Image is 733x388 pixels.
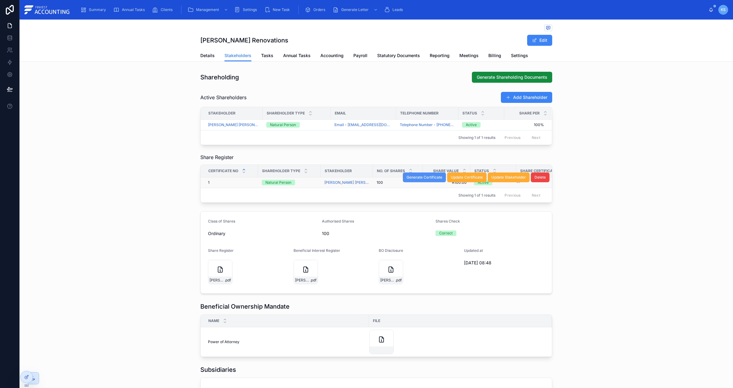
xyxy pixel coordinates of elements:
span: Power of Attorney [208,339,239,344]
span: [PERSON_NAME]-Renovations---Beneficial-Ownership-Disclosure [380,278,395,283]
span: File [373,318,380,323]
a: Generate Letter [331,4,381,15]
span: Accounting [320,53,344,59]
span: Annual Tasks [283,53,311,59]
span: Active Shareholders [200,94,246,101]
span: 1 [208,180,210,185]
span: Payroll [353,53,367,59]
button: Add Shareholder [501,92,552,103]
span: Tasks [261,53,273,59]
a: Telephone Number - [PHONE_NUMBER] [400,122,455,127]
a: [PERSON_NAME] [PERSON_NAME] [208,122,259,127]
span: Status [474,169,489,173]
span: Settings [243,7,257,12]
button: Update Stakeholder [488,172,530,182]
span: Reporting [430,53,450,59]
span: Share Value [433,169,459,173]
a: Natural Person [266,122,327,128]
span: Summary [89,7,106,12]
span: Share Certificate [520,169,557,173]
a: -- [516,180,560,185]
span: Statutory Documents [377,53,420,59]
h1: Beneficial Ownership Mandate [200,302,290,311]
span: Share Register [208,248,234,253]
h1: [PERSON_NAME] Renovations [200,36,288,45]
span: Stakeholder [325,169,352,173]
span: [PERSON_NAME]-Renovations---Beneficial-Interest-Register [295,278,310,283]
a: Billing [488,50,501,62]
span: Annual Tasks [122,7,145,12]
h1: Subsidiaries [200,365,236,374]
button: Delete [531,172,549,182]
a: Settings [232,4,261,15]
button: Update Certificate [447,172,487,182]
a: Summary [78,4,110,15]
span: Class of Shares [208,219,235,223]
a: Statutory Documents [377,50,420,62]
span: No. of Shares [377,169,405,173]
a: Annual Tasks [111,4,149,15]
span: .pdf [395,278,402,283]
button: Generate Certificate [403,172,446,182]
span: Management [196,7,219,12]
span: New Task [273,7,290,12]
button: Generate Shareholding Documents [472,72,552,83]
a: [PERSON_NAME] [PERSON_NAME] [324,180,369,185]
span: Update Certificate [451,175,483,180]
span: Update Stakeholder [491,175,526,180]
a: Annual Tasks [283,50,311,62]
div: Natural Person [270,122,296,128]
span: Certificate No [208,169,238,173]
span: Ordinary [208,230,317,237]
span: [DATE] 08:48 [464,260,545,266]
a: 100% [505,122,544,127]
a: 100 [377,180,419,185]
span: Generate Letter [341,7,369,12]
span: Generate Certificate [407,175,442,180]
div: Active [466,122,477,128]
span: Clients [161,7,173,12]
a: Active [474,180,512,185]
span: Authorised Shares [322,219,354,223]
a: Details [200,50,215,62]
a: Reporting [430,50,450,62]
span: Meetings [459,53,479,59]
a: Accounting [320,50,344,62]
span: Billing [488,53,501,59]
a: Tasks [261,50,273,62]
span: BO Disclosure [379,248,403,253]
span: Delete [534,175,546,180]
a: Active [462,122,501,128]
div: scrollable content [75,3,709,16]
a: Meetings [459,50,479,62]
a: Natural Person [262,180,317,185]
span: KS [721,7,726,12]
div: Natural Person [265,180,291,185]
a: Payroll [353,50,367,62]
span: Shareholder Type [262,169,300,173]
span: Leads [392,7,403,12]
span: Stakeholder [208,111,235,116]
span: Stakeholders [224,53,251,59]
span: -- [516,180,520,185]
a: 1 [208,180,254,185]
span: Updated at [464,248,483,253]
a: Stakeholders [224,50,251,62]
a: Email - [EMAIL_ADDRESS][DOMAIN_NAME] [334,122,392,127]
span: Orders [313,7,325,12]
div: Active [478,180,489,185]
a: New Task [262,4,294,15]
span: .pdf [310,278,316,283]
span: Shareholder Type [267,111,305,116]
a: R100.00 [426,180,467,185]
a: Management [186,4,231,15]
